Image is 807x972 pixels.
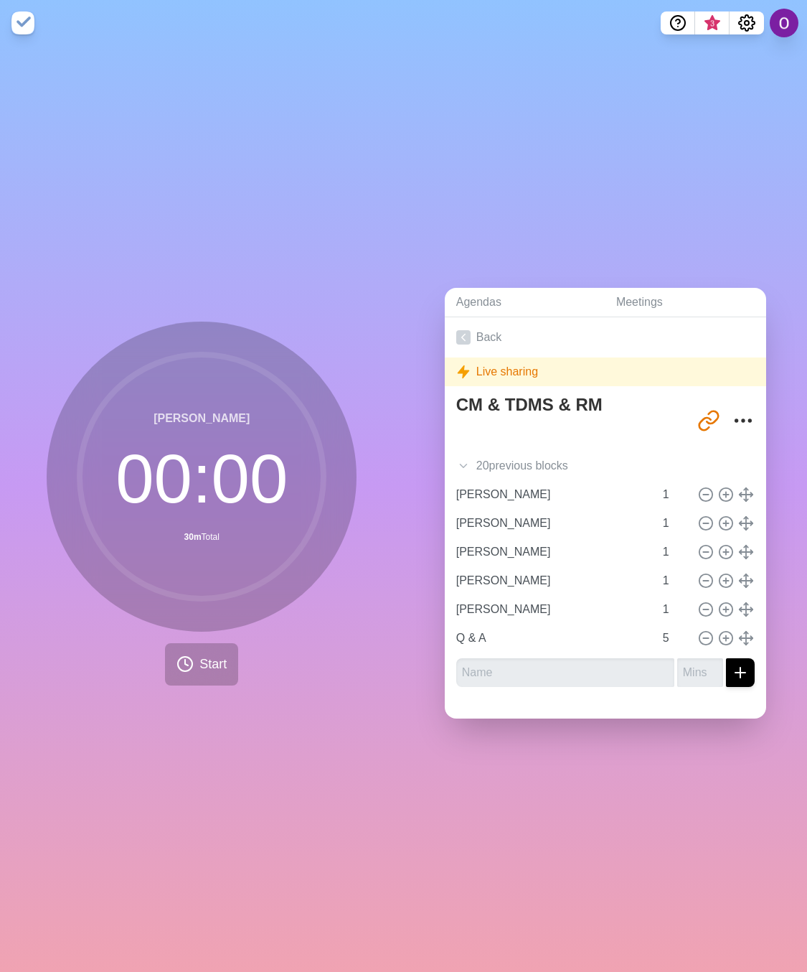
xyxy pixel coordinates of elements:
input: Name [456,658,674,687]
input: Mins [657,509,692,538]
div: Live sharing [445,358,766,386]
input: Mins [657,480,692,509]
button: Start [165,643,238,686]
a: Agendas [445,288,605,317]
input: Name [450,509,654,538]
input: Name [450,480,654,509]
input: Name [450,595,654,624]
input: Mins [657,595,692,624]
input: Mins [657,538,692,566]
button: What’s new [695,11,730,34]
a: Back [445,317,766,358]
span: 3 [707,18,718,29]
div: 20 previous block [445,452,766,480]
button: Help [661,11,695,34]
input: Mins [657,566,692,595]
input: Mins [677,658,723,687]
input: Name [450,624,654,653]
button: Settings [730,11,764,34]
input: Name [450,538,654,566]
span: Start [199,655,227,674]
a: Meetings [605,288,766,317]
button: More [729,406,758,435]
img: timeblocks logo [11,11,34,34]
span: s [562,457,568,475]
input: Mins [657,624,692,653]
input: Name [450,566,654,595]
button: Share link [694,406,723,435]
